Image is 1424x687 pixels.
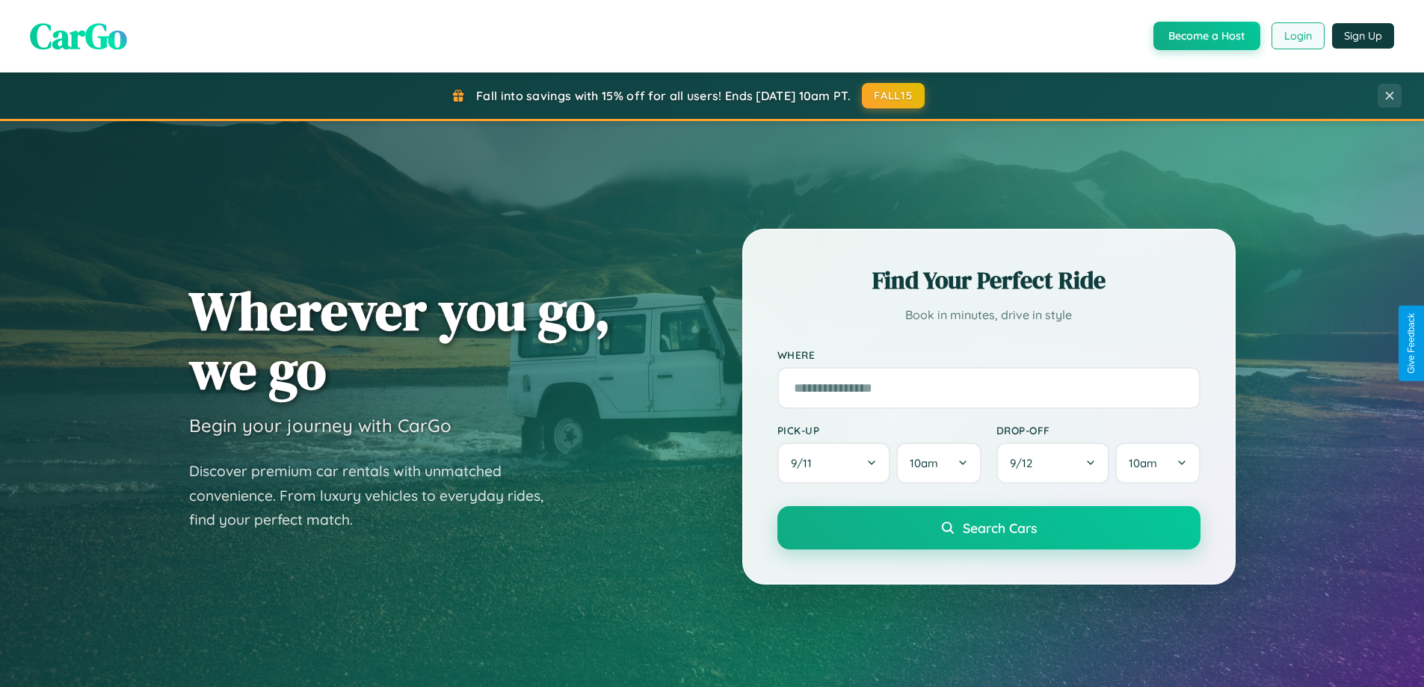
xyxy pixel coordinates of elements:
[777,443,891,484] button: 9/11
[996,443,1110,484] button: 9/12
[777,424,981,437] label: Pick-up
[1153,22,1260,50] button: Become a Host
[862,83,925,108] button: FALL15
[777,506,1200,549] button: Search Cars
[996,424,1200,437] label: Drop-off
[777,304,1200,326] p: Book in minutes, drive in style
[1406,313,1417,374] div: Give Feedback
[189,459,563,532] p: Discover premium car rentals with unmatched convenience. From luxury vehicles to everyday rides, ...
[1272,22,1325,49] button: Login
[896,443,981,484] button: 10am
[963,520,1037,536] span: Search Cars
[791,456,819,470] span: 9 / 11
[910,456,938,470] span: 10am
[777,264,1200,297] h2: Find Your Perfect Ride
[189,414,451,437] h3: Begin your journey with CarGo
[777,348,1200,361] label: Where
[1115,443,1200,484] button: 10am
[1332,23,1394,49] button: Sign Up
[189,281,611,399] h1: Wherever you go, we go
[30,11,127,61] span: CarGo
[476,88,851,103] span: Fall into savings with 15% off for all users! Ends [DATE] 10am PT.
[1010,456,1040,470] span: 9 / 12
[1129,456,1157,470] span: 10am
